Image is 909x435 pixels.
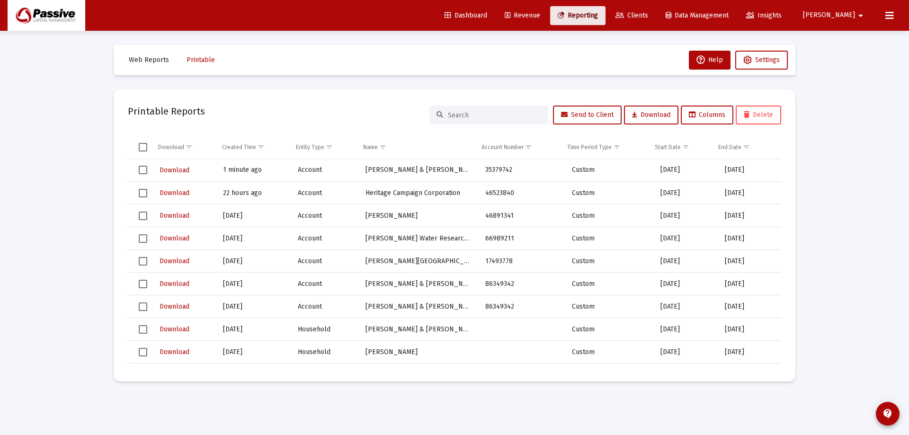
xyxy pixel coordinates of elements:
[479,204,565,227] td: 46891341
[139,280,147,288] div: Select row
[681,106,733,124] button: Columns
[744,111,773,119] span: Delete
[550,6,606,25] a: Reporting
[567,143,612,151] div: Time Period Type
[525,143,532,151] span: Show filter options for column 'Account Number'
[479,273,565,295] td: 86349342
[291,364,359,386] td: Account
[359,250,479,273] td: [PERSON_NAME][GEOGRAPHIC_DATA] Endowment Charity
[654,295,718,318] td: [DATE]
[216,273,291,295] td: [DATE]
[565,227,654,250] td: Custom
[139,212,147,220] div: Select row
[632,111,670,119] span: Download
[561,111,614,119] span: Send to Client
[216,182,291,204] td: 22 hours ago
[128,104,205,119] h2: Printable Reports
[160,189,189,197] span: Download
[291,295,359,318] td: Account
[159,345,190,359] button: Download
[291,318,359,341] td: Household
[139,166,147,174] div: Select row
[682,143,689,151] span: Show filter options for column 'Start Date'
[666,11,729,19] span: Data Management
[654,273,718,295] td: [DATE]
[654,341,718,364] td: [DATE]
[160,166,189,174] span: Download
[479,182,565,204] td: 46523840
[158,143,184,151] div: Download
[654,250,718,273] td: [DATE]
[216,364,291,386] td: [DATE]
[497,6,548,25] a: Revenue
[159,254,190,268] button: Download
[356,136,475,159] td: Column Name
[160,257,189,265] span: Download
[739,6,789,25] a: Insights
[216,295,291,318] td: [DATE]
[718,182,781,204] td: [DATE]
[655,143,681,151] div: Start Date
[654,318,718,341] td: [DATE]
[139,302,147,311] div: Select row
[359,295,479,318] td: [PERSON_NAME] & [PERSON_NAME]
[735,51,788,70] button: Settings
[736,106,781,124] button: Delete
[128,136,781,367] div: Data grid
[696,56,723,64] span: Help
[296,143,324,151] div: Entity Type
[159,277,190,291] button: Download
[565,364,654,386] td: Custom
[216,204,291,227] td: [DATE]
[792,6,878,25] button: [PERSON_NAME]
[479,250,565,273] td: 17493778
[624,106,678,124] button: Download
[160,212,189,220] span: Download
[291,341,359,364] td: Household
[479,295,565,318] td: 86349342
[654,227,718,250] td: [DATE]
[151,136,215,159] td: Column Download
[363,143,378,151] div: Name
[160,280,189,288] span: Download
[803,11,855,19] span: [PERSON_NAME]
[565,250,654,273] td: Custom
[291,250,359,273] td: Account
[359,318,479,341] td: [PERSON_NAME] & [PERSON_NAME]
[445,11,487,19] span: Dashboard
[475,136,561,159] td: Column Account Number
[479,364,565,386] td: 66997709
[658,6,736,25] a: Data Management
[222,143,256,151] div: Created Time
[718,143,741,151] div: End Date
[359,273,479,295] td: [PERSON_NAME] & [PERSON_NAME]
[437,6,495,25] a: Dashboard
[613,143,620,151] span: Show filter options for column 'Time Period Type'
[291,227,359,250] td: Account
[216,159,291,182] td: 1 minute ago
[215,136,289,159] td: Column Created Time
[718,204,781,227] td: [DATE]
[481,143,524,151] div: Account Number
[718,341,781,364] td: [DATE]
[160,325,189,333] span: Download
[746,11,782,19] span: Insights
[258,143,265,151] span: Show filter options for column 'Created Time'
[882,408,893,419] mat-icon: contact_support
[479,159,565,182] td: 35379742
[160,234,189,242] span: Download
[160,348,189,356] span: Download
[608,6,656,25] a: Clients
[718,227,781,250] td: [DATE]
[187,56,215,64] span: Printable
[565,182,654,204] td: Custom
[159,163,190,177] button: Download
[565,204,654,227] td: Custom
[359,182,479,204] td: Heritage Campaign Corporation
[654,159,718,182] td: [DATE]
[179,51,223,70] button: Printable
[615,11,648,19] span: Clients
[159,300,190,313] button: Download
[505,11,540,19] span: Revenue
[654,364,718,386] td: [DATE]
